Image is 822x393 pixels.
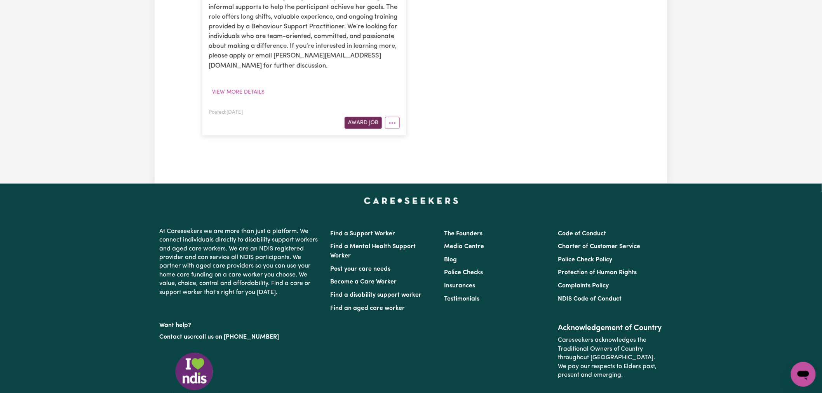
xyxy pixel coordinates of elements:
[558,283,609,289] a: Complaints Policy
[444,231,482,237] a: The Founders
[330,305,405,311] a: Find an aged care worker
[330,231,395,237] a: Find a Support Worker
[385,117,400,129] button: More options
[558,270,637,276] a: Protection of Human Rights
[209,110,243,115] span: Posted: [DATE]
[209,86,268,98] button: View more details
[444,270,483,276] a: Police Checks
[558,257,613,263] a: Police Check Policy
[364,198,458,204] a: Careseekers home page
[330,279,397,285] a: Become a Care Worker
[196,334,279,341] a: call us on [PHONE_NUMBER]
[558,243,641,250] a: Charter of Customer Service
[444,283,475,289] a: Insurances
[444,243,484,250] a: Media Centre
[558,231,606,237] a: Code of Conduct
[330,243,416,259] a: Find a Mental Health Support Worker
[444,296,479,302] a: Testimonials
[330,292,421,298] a: Find a disability support worker
[791,362,816,387] iframe: Button to launch messaging window
[558,296,622,302] a: NDIS Code of Conduct
[345,117,382,129] button: Award Job
[159,318,321,330] p: Want help?
[159,224,321,300] p: At Careseekers we are more than just a platform. We connect individuals directly to disability su...
[159,330,321,345] p: or
[159,334,190,341] a: Contact us
[330,266,390,272] a: Post your care needs
[558,333,663,383] p: Careseekers acknowledges the Traditional Owners of Country throughout [GEOGRAPHIC_DATA]. We pay o...
[444,257,457,263] a: Blog
[558,324,663,333] h2: Acknowledgement of Country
